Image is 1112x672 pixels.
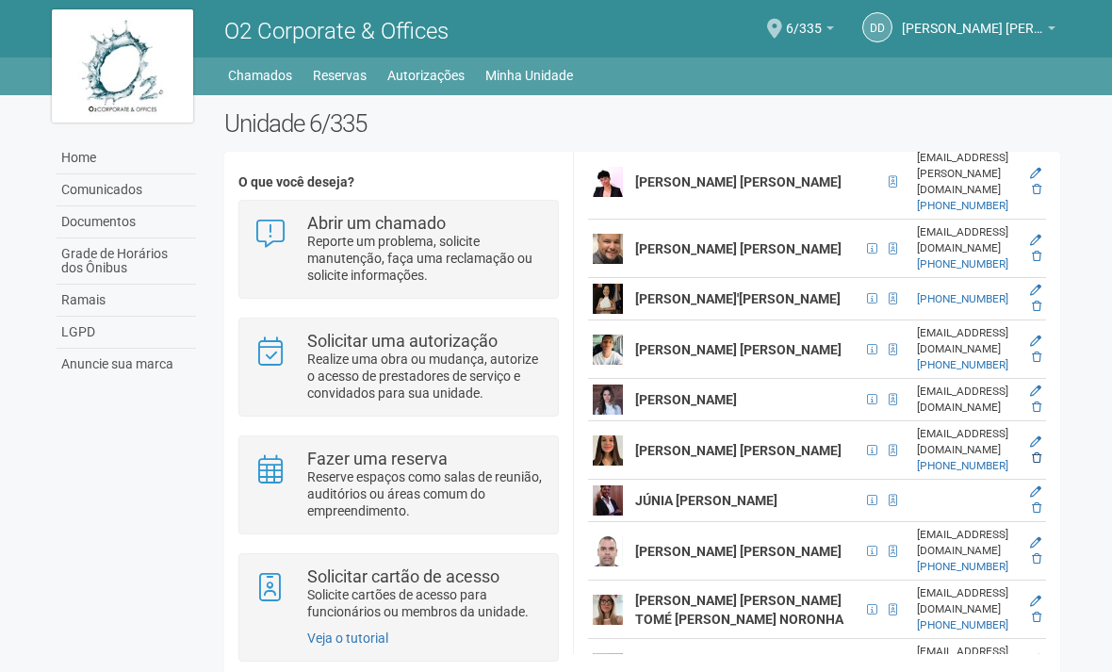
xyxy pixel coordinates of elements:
[224,18,449,44] span: O2 Corporate & Offices
[902,3,1043,36] span: Douglas de Almeida Roberto
[862,12,892,42] a: Dd
[307,233,544,284] p: Reporte um problema, solicite manutenção, faça uma reclamação ou solicite informações.
[917,257,1008,270] a: [PHONE_NUMBER]
[635,544,842,559] strong: [PERSON_NAME] [PERSON_NAME]
[635,443,842,458] strong: [PERSON_NAME] [PERSON_NAME]
[307,631,388,646] a: Veja o tutorial
[485,62,573,89] a: Minha Unidade
[1030,595,1041,608] a: Editar membro
[917,199,1008,212] a: [PHONE_NUMBER]
[1032,183,1041,196] a: Excluir membro
[1032,250,1041,263] a: Excluir membro
[917,292,1008,305] a: [PHONE_NUMBER]
[253,451,543,519] a: Fazer uma reserva Reserve espaços como salas de reunião, auditórios ou áreas comum do empreendime...
[593,385,623,415] img: user.png
[313,62,367,89] a: Reservas
[1030,284,1041,297] a: Editar membro
[917,585,1020,617] div: [EMAIL_ADDRESS][DOMAIN_NAME]
[57,142,196,174] a: Home
[1030,485,1041,499] a: Editar membro
[253,333,543,402] a: Solicitar uma autorização Realize uma obra ou mudança, autorize o acesso de prestadores de serviç...
[635,493,777,508] strong: JÚNIA [PERSON_NAME]
[593,595,623,625] img: user.png
[1030,653,1041,666] a: Editar membro
[917,560,1008,573] a: [PHONE_NUMBER]
[593,284,623,314] img: user.png
[1032,451,1041,465] a: Excluir membro
[902,24,1055,39] a: [PERSON_NAME] [PERSON_NAME]
[228,62,292,89] a: Chamados
[635,392,737,407] strong: [PERSON_NAME]
[238,175,558,189] h4: O que você deseja?
[917,224,1020,256] div: [EMAIL_ADDRESS][DOMAIN_NAME]
[593,485,623,516] img: user.png
[593,335,623,365] img: user.png
[1030,167,1041,180] a: Editar membro
[786,24,834,39] a: 6/335
[593,167,623,197] img: user.png
[253,215,543,284] a: Abrir um chamado Reporte um problema, solicite manutenção, faça uma reclamação ou solicite inform...
[593,435,623,466] img: user.png
[1032,501,1041,515] a: Excluir membro
[1032,300,1041,313] a: Excluir membro
[57,238,196,285] a: Grade de Horários dos Ônibus
[635,291,841,306] strong: [PERSON_NAME]'[PERSON_NAME]
[917,150,1020,198] div: [EMAIL_ADDRESS][PERSON_NAME][DOMAIN_NAME]
[307,566,499,586] strong: Solicitar cartão de acesso
[1032,552,1041,565] a: Excluir membro
[917,325,1020,357] div: [EMAIL_ADDRESS][DOMAIN_NAME]
[307,213,446,233] strong: Abrir um chamado
[1030,435,1041,449] a: Editar membro
[307,468,544,519] p: Reserve espaços como salas de reunião, auditórios ou áreas comum do empreendimento.
[307,449,448,468] strong: Fazer uma reserva
[593,234,623,264] img: user.png
[917,426,1020,458] div: [EMAIL_ADDRESS][DOMAIN_NAME]
[57,317,196,349] a: LGPD
[917,618,1008,631] a: [PHONE_NUMBER]
[57,174,196,206] a: Comunicados
[593,536,623,566] img: user.png
[253,568,543,620] a: Solicitar cartão de acesso Solicite cartões de acesso para funcionários ou membros da unidade.
[1032,611,1041,624] a: Excluir membro
[57,206,196,238] a: Documentos
[917,459,1008,472] a: [PHONE_NUMBER]
[1030,385,1041,398] a: Editar membro
[307,351,544,402] p: Realize uma obra ou mudança, autorize o acesso de prestadores de serviço e convidados para sua un...
[786,3,822,36] span: 6/335
[1030,234,1041,247] a: Editar membro
[1030,536,1041,549] a: Editar membro
[917,384,1020,416] div: [EMAIL_ADDRESS][DOMAIN_NAME]
[635,241,842,256] strong: [PERSON_NAME] [PERSON_NAME]
[1032,401,1041,414] a: Excluir membro
[635,342,842,357] strong: [PERSON_NAME] [PERSON_NAME]
[57,285,196,317] a: Ramais
[635,593,843,627] strong: [PERSON_NAME] [PERSON_NAME] TOMÉ [PERSON_NAME] NORONHA
[307,586,544,620] p: Solicite cartões de acesso para funcionários ou membros da unidade.
[1032,351,1041,364] a: Excluir membro
[52,9,193,123] img: logo.jpg
[224,109,1060,138] h2: Unidade 6/335
[917,358,1008,371] a: [PHONE_NUMBER]
[917,527,1020,559] div: [EMAIL_ADDRESS][DOMAIN_NAME]
[307,331,498,351] strong: Solicitar uma autorização
[1030,335,1041,348] a: Editar membro
[57,349,196,380] a: Anuncie sua marca
[635,174,842,189] strong: [PERSON_NAME] [PERSON_NAME]
[387,62,465,89] a: Autorizações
